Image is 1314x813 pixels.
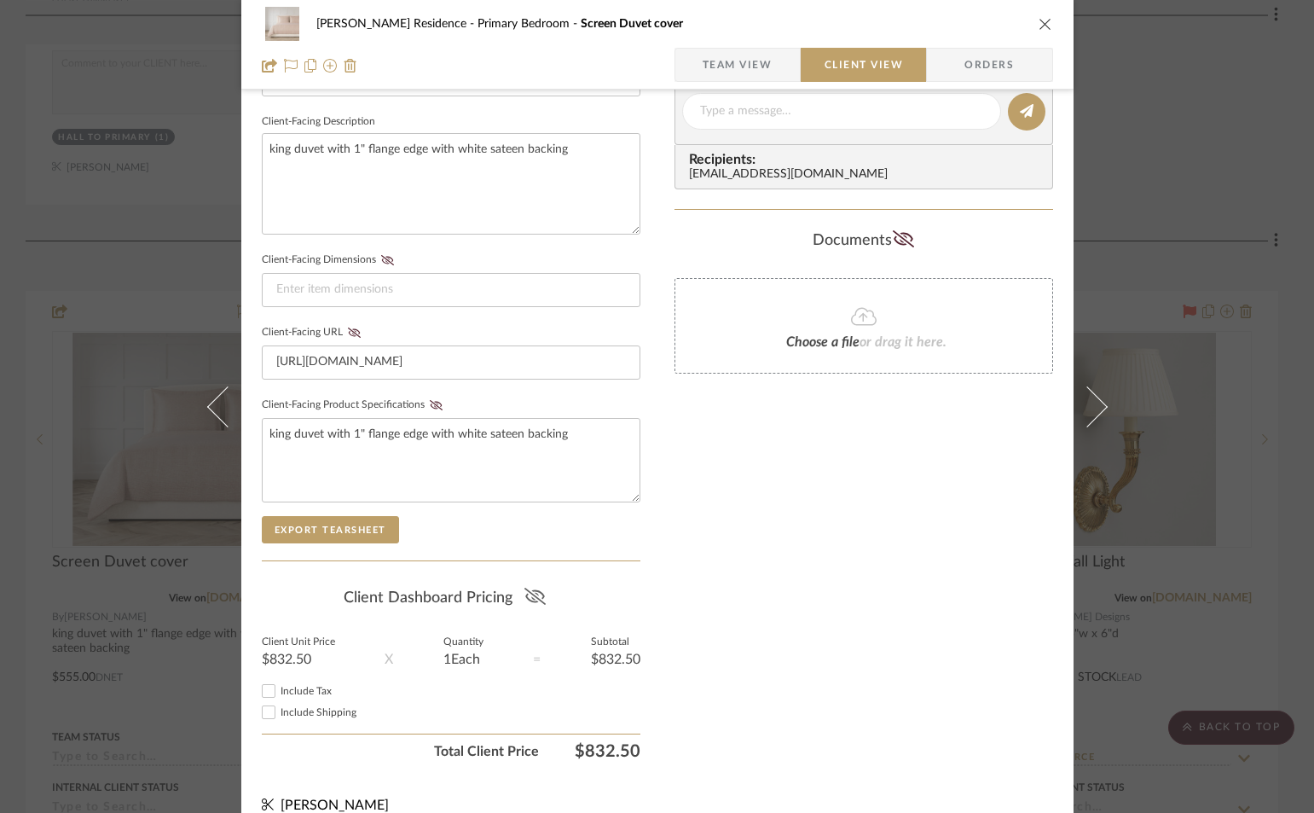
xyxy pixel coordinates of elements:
div: 1 Each [443,653,483,666]
div: $832.50 [591,653,640,666]
span: Primary Bedroom [478,18,581,30]
div: $832.50 [262,653,335,666]
input: Enter item dimensions [262,273,640,307]
label: Client-Facing URL [262,327,366,339]
span: Recipients: [689,152,1045,167]
span: Include Tax [281,686,332,696]
div: Documents [674,227,1053,254]
div: = [533,649,541,670]
div: [EMAIL_ADDRESS][DOMAIN_NAME] [689,168,1045,182]
button: Client-Facing Product Specifications [425,399,448,411]
button: Client-Facing Dimensions [376,254,399,266]
span: $832.50 [539,741,640,762]
img: Remove from project [344,59,357,73]
span: Orders [946,48,1033,82]
img: 66901c7b-69f6-4a94-8a58-f24233f08a4b_48x40.jpg [262,7,303,41]
span: Include Shipping [281,707,356,717]
span: Client View [825,48,903,82]
span: Choose a file [786,335,860,349]
label: Client-Facing Description [262,118,375,126]
span: Screen Duvet cover [581,18,683,30]
label: Client Unit Price [262,638,335,647]
button: Client-Facing URL [343,327,366,339]
label: Subtotal [591,638,640,647]
div: Client Dashboard Pricing [262,578,640,618]
div: X [385,649,393,670]
button: Export Tearsheet [262,516,399,543]
button: close [1038,16,1053,32]
input: Enter item URL [262,346,640,380]
label: Client-Facing Product Specifications [262,399,448,411]
label: Client-Facing Dimensions [262,254,399,266]
span: Team View [703,48,773,82]
span: Total Client Price [262,741,539,762]
span: [PERSON_NAME] Residence [316,18,478,30]
span: [PERSON_NAME] [281,798,389,812]
label: Quantity [443,638,483,647]
span: or drag it here. [860,335,946,349]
